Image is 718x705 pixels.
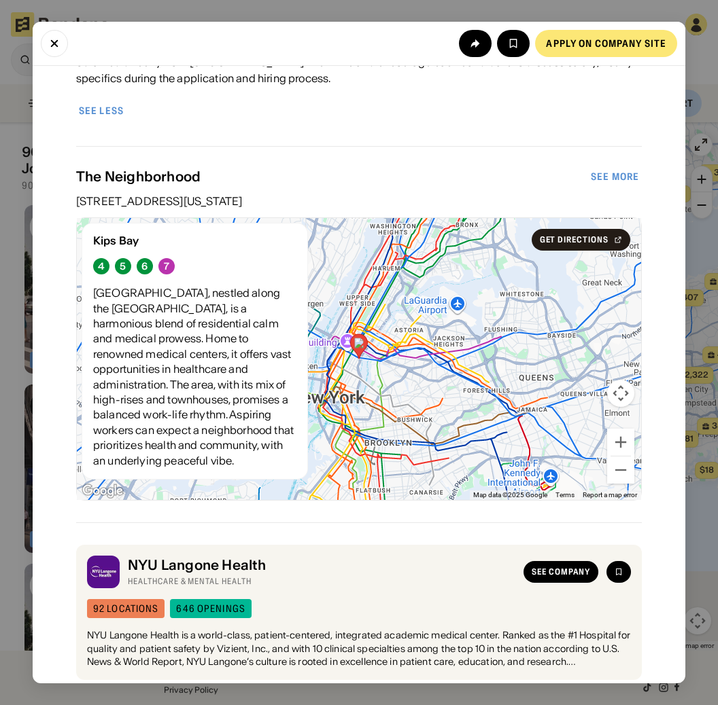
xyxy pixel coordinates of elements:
div: 7 [164,261,169,272]
a: Open this area in Google Maps (opens a new window) [80,482,125,500]
a: Report a map error [583,491,637,499]
button: Zoom out [607,456,634,484]
div: [GEOGRAPHIC_DATA], nestled along the [GEOGRAPHIC_DATA], is a harmonious blend of residential calm... [93,285,296,468]
div: NYU Langone Health [128,557,515,573]
span: Map data ©2025 Google [473,491,547,499]
div: 5 [120,261,126,272]
button: Zoom in [607,429,634,456]
div: See more [591,172,639,181]
div: See less [79,106,124,115]
a: See company [524,561,598,583]
div: NYU Langone Health is a world-class, patient-centered, integrated academic medical center. Ranked... [87,629,631,669]
a: Apply on company site [535,30,677,57]
div: The Neighborhood [76,168,588,185]
div: 4 [98,261,105,272]
div: Get Directions [540,236,609,244]
a: See more [580,163,650,190]
a: Terms (opens in new tab) [555,491,575,499]
div: Healthcare & Mental Health [128,576,515,587]
div: See company [532,568,590,576]
div: 646 openings [176,604,245,613]
div: [STREET_ADDRESS][US_STATE] [76,196,642,206]
div: 92 locations [93,604,158,613]
img: NYU Langone Health logo [87,556,120,588]
button: Close [41,30,68,57]
div: Kips Bay [93,234,296,247]
img: Google [80,482,125,500]
div: 6 [141,261,148,272]
div: Apply on company site [546,39,666,48]
a: Get Directions [532,229,630,251]
button: Map camera controls [607,380,634,407]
